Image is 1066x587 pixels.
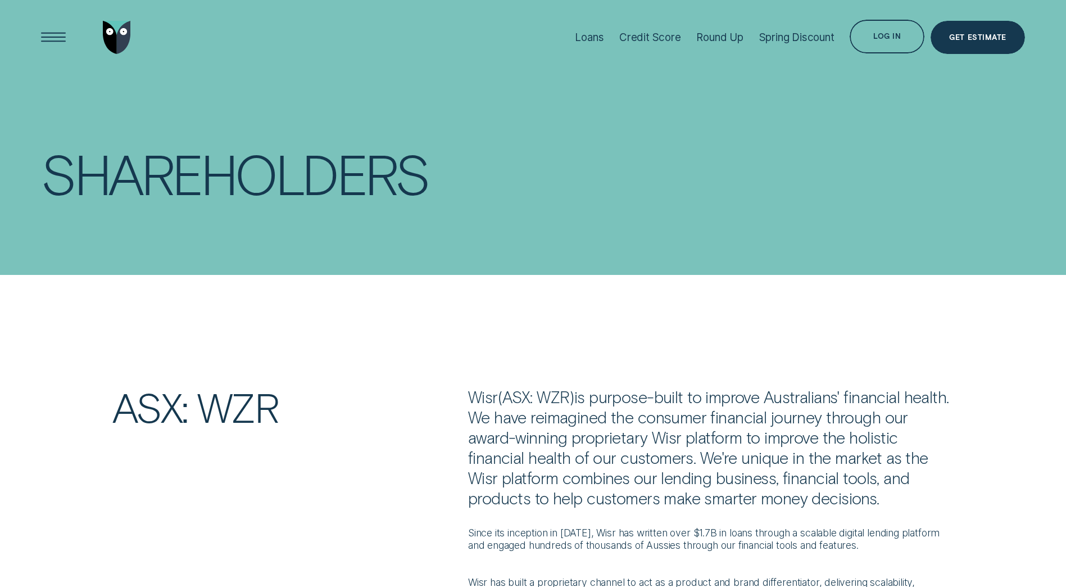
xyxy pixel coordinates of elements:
[37,21,70,55] button: Open Menu
[575,31,604,44] div: Loans
[569,387,574,407] span: )
[103,21,131,55] img: Wisr
[850,20,924,53] button: Log in
[619,31,681,44] div: Credit Score
[468,527,954,552] p: Since its inception in [DATE], Wisr has written over $1.7B in loans through a scalable digital le...
[696,31,743,44] div: Round Up
[41,147,516,200] h1: Shareholders
[468,387,954,508] p: Wisr ASX: WZR is purpose-built to improve Australians' financial health. We have reimagined the c...
[106,387,462,427] h2: ASX: WZR
[498,387,502,407] span: (
[931,21,1025,55] a: Get Estimate
[41,147,428,200] div: Shareholders
[759,31,834,44] div: Spring Discount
